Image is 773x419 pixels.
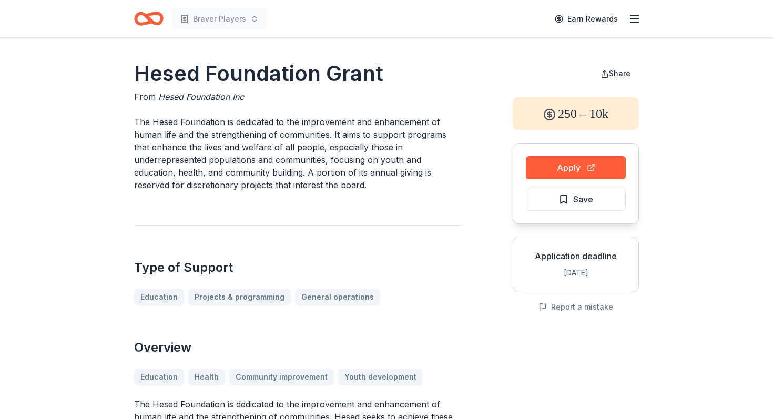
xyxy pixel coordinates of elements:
[295,289,380,305] a: General operations
[134,59,462,88] h1: Hesed Foundation Grant
[134,90,462,103] div: From
[548,9,624,28] a: Earn Rewards
[188,289,291,305] a: Projects & programming
[134,6,164,31] a: Home
[513,97,639,130] div: 250 – 10k
[193,13,246,25] span: Braver Players
[538,301,613,313] button: Report a mistake
[134,339,462,356] h2: Overview
[134,259,462,276] h2: Type of Support
[522,250,630,262] div: Application deadline
[172,8,267,29] button: Braver Players
[158,91,244,102] span: Hesed Foundation Inc
[592,63,639,84] button: Share
[526,156,626,179] button: Apply
[609,69,630,78] span: Share
[134,289,184,305] a: Education
[134,116,462,191] p: The Hesed Foundation is dedicated to the improvement and enhancement of human life and the streng...
[526,188,626,211] button: Save
[522,267,630,279] div: [DATE]
[573,192,593,206] span: Save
